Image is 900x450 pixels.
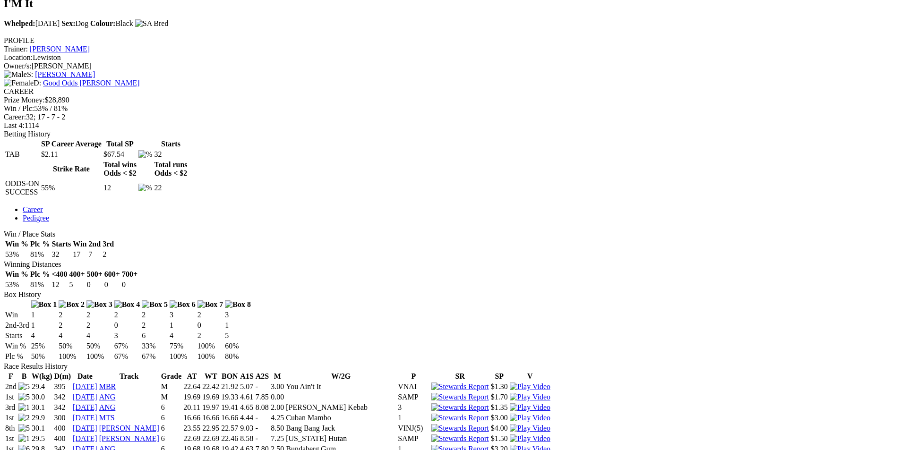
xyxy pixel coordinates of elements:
[114,310,141,320] td: 2
[224,341,251,351] td: 60%
[18,414,30,422] img: 2
[197,341,224,351] td: 100%
[4,96,45,104] span: Prize Money:
[202,424,220,433] td: 22.95
[61,19,88,27] span: Dog
[4,260,896,269] div: Winning Distances
[31,424,53,433] td: 30.1
[183,372,201,381] th: AT
[170,300,196,309] img: Box 6
[86,310,113,320] td: 2
[5,280,29,289] td: 53%
[41,150,102,159] td: $2.11
[142,300,168,309] img: Box 5
[397,434,429,443] td: SAMP
[490,403,508,412] td: $1.35
[397,372,429,381] th: P
[5,341,30,351] td: Win %
[86,280,103,289] td: 0
[285,434,396,443] td: [US_STATE] Hutan
[99,414,115,422] a: MTS
[5,310,30,320] td: Win
[224,321,251,330] td: 1
[240,392,254,402] td: 4.61
[510,403,550,412] img: Play Video
[31,331,58,340] td: 4
[5,413,17,423] td: 1st
[51,270,68,279] th: <400
[4,19,35,27] b: Whelped:
[18,424,30,433] img: 5
[154,150,188,159] td: 32
[58,352,85,361] td: 100%
[221,392,239,402] td: 19.33
[104,270,120,279] th: 600+
[225,300,251,309] img: Box 8
[221,424,239,433] td: 22.57
[54,424,72,433] td: 400
[4,362,896,371] div: Race Results History
[197,310,224,320] td: 2
[431,372,489,381] th: SR
[114,331,141,340] td: 3
[5,150,40,159] td: TAB
[197,352,224,361] td: 100%
[138,150,152,159] img: %
[114,300,140,309] img: Box 4
[270,434,284,443] td: 7.25
[31,310,58,320] td: 1
[202,372,220,381] th: WT
[104,280,120,289] td: 0
[141,331,168,340] td: 6
[30,250,50,259] td: 81%
[58,341,85,351] td: 50%
[4,96,896,104] div: $28,890
[183,382,201,391] td: 22.64
[431,434,489,443] img: Stewards Report
[54,382,72,391] td: 395
[221,372,239,381] th: BON
[99,424,159,432] a: [PERSON_NAME]
[255,424,269,433] td: -
[41,160,102,178] th: Strike Rate
[18,372,30,381] th: B
[51,239,71,249] th: Starts
[161,424,182,433] td: 6
[255,434,269,443] td: -
[18,403,30,412] img: 1
[285,424,396,433] td: Bang Bang Jack
[4,79,41,87] span: D:
[240,372,254,381] th: A1S
[221,434,239,443] td: 22.46
[490,392,508,402] td: $1.70
[31,352,58,361] td: 50%
[141,310,168,320] td: 2
[510,382,550,391] img: Play Video
[102,239,114,249] th: 3rd
[255,372,269,381] th: A2S
[138,184,152,192] img: %
[270,413,284,423] td: 4.25
[154,139,188,149] th: Starts
[4,36,896,45] div: PROFILE
[169,352,196,361] td: 100%
[224,352,251,361] td: 80%
[4,113,26,121] span: Career:
[72,239,87,249] th: Win
[5,270,29,279] th: Win %
[88,250,101,259] td: 7
[51,250,71,259] td: 32
[285,403,396,412] td: [PERSON_NAME] Kebab
[86,321,113,330] td: 2
[285,372,396,381] th: W/2G
[202,413,220,423] td: 16.66
[4,113,896,121] div: 32; 17 - 7 - 2
[35,70,95,78] a: [PERSON_NAME]
[431,424,489,433] img: Stewards Report
[224,310,251,320] td: 3
[510,393,550,401] img: Play Video
[4,45,28,53] span: Trainer:
[73,434,97,442] a: [DATE]
[183,413,201,423] td: 16.66
[510,414,550,422] a: View replay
